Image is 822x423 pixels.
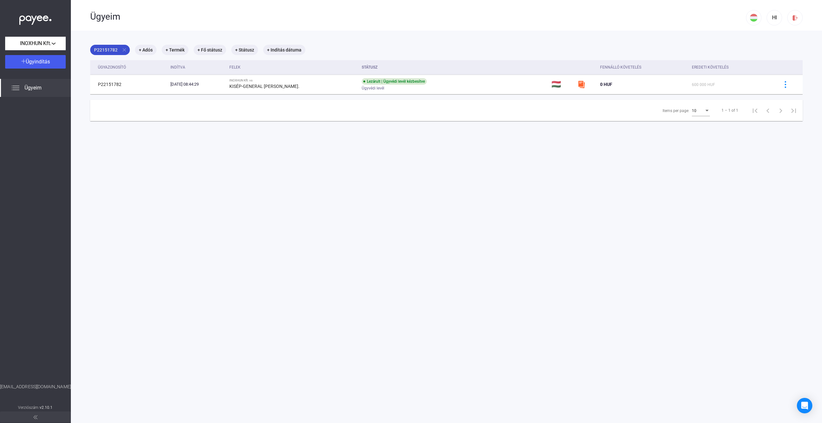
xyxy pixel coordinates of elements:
span: 10 [692,108,696,113]
span: Ügyindítás [26,59,50,65]
div: HI [769,14,780,22]
mat-chip: + Státusz [231,45,258,55]
td: 🇭🇺 [549,75,575,94]
div: Lezárult | Ügyvédi levél kézbesítve [362,78,427,85]
div: Open Intercom Messenger [797,398,812,413]
div: Ügyazonosító [98,63,126,71]
button: HI [767,10,782,25]
div: [DATE] 08:44:29 [170,81,224,88]
mat-select: Items per page: [692,107,710,114]
button: Last page [787,104,800,117]
div: Ügyeim [90,11,746,22]
button: Ügyindítás [5,55,66,69]
mat-chip: + Indítás dátuma [263,45,305,55]
span: 600 000 HUF [692,82,715,87]
div: 1 – 1 of 1 [722,107,738,114]
span: INOXHUN Kft. [20,40,51,47]
th: Státusz [359,60,549,75]
span: 0 HUF [600,82,612,87]
div: INOXHUN Kft. vs [229,79,357,82]
mat-icon: close [121,47,127,53]
img: arrow-double-left-grey.svg [33,415,37,419]
div: Fennálló követelés [600,63,641,71]
div: Eredeti követelés [692,63,729,71]
button: logout-red [787,10,803,25]
span: Ügyeim [24,84,42,92]
mat-chip: P22151782 [90,45,130,55]
div: Felek [229,63,241,71]
button: First page [749,104,761,117]
img: logout-red [792,14,798,21]
div: Indítva [170,63,185,71]
button: more-blue [779,78,792,91]
span: Ügyvédi levél [362,84,384,92]
div: Eredeti követelés [692,63,770,71]
strong: KISÉP-GENERAL [PERSON_NAME]. [229,84,300,89]
strong: v2.10.1 [40,405,53,410]
mat-chip: + Adós [135,45,157,55]
button: INOXHUN Kft. [5,37,66,50]
div: Items per page: [663,107,689,115]
div: Fennálló követelés [600,63,687,71]
td: P22151782 [90,75,168,94]
img: HU [750,14,758,22]
img: more-blue [782,81,789,88]
button: Next page [774,104,787,117]
button: HU [746,10,761,25]
img: szamlazzhu-mini [578,80,585,88]
div: Ügyazonosító [98,63,165,71]
div: Felek [229,63,357,71]
img: list.svg [12,84,19,92]
mat-chip: + Termék [162,45,188,55]
img: plus-white.svg [21,59,26,63]
mat-chip: + Fő státusz [194,45,226,55]
button: Previous page [761,104,774,117]
div: Indítva [170,63,224,71]
img: white-payee-white-dot.svg [19,12,52,25]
